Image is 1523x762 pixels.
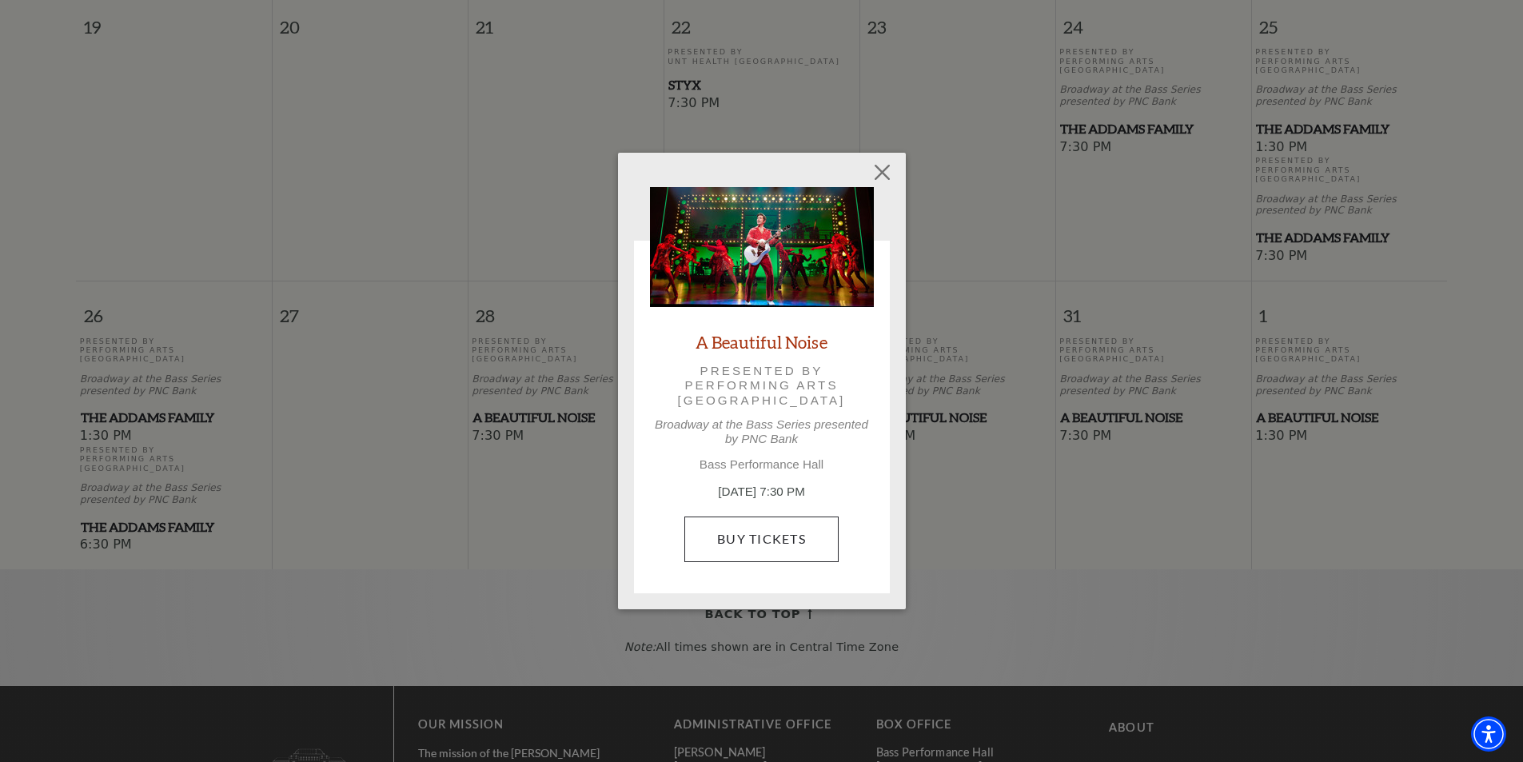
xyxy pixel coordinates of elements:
[650,187,874,307] img: A Beautiful Noise
[650,483,874,501] p: [DATE] 7:30 PM
[1471,716,1506,752] div: Accessibility Menu
[684,517,839,561] a: Buy Tickets
[696,331,827,353] a: A Beautiful Noise
[650,417,874,446] p: Broadway at the Bass Series presented by PNC Bank
[867,158,897,188] button: Close
[672,364,851,408] p: Presented by Performing Arts [GEOGRAPHIC_DATA]
[650,457,874,472] p: Bass Performance Hall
